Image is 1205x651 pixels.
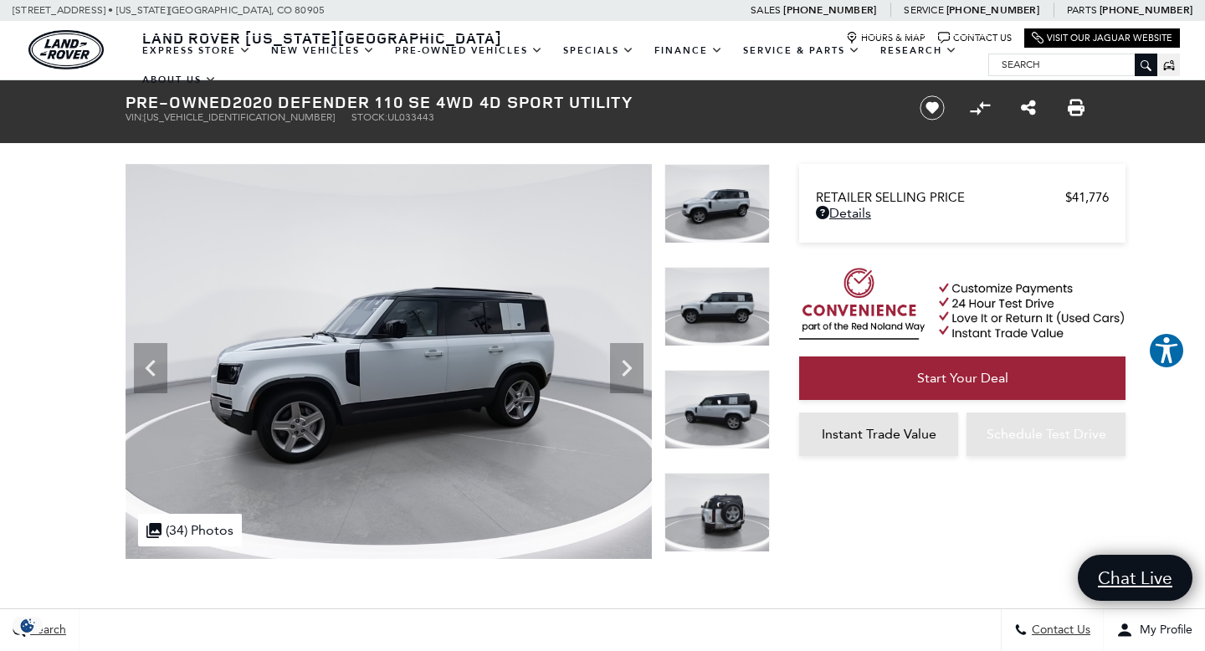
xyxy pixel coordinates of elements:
button: Explore your accessibility options [1148,332,1185,369]
img: Used 2020 Fuji White Land Rover SE image 7 [664,473,770,552]
span: Start Your Deal [917,370,1008,386]
a: [PHONE_NUMBER] [783,3,876,17]
a: Details [816,205,1109,221]
span: Sales [751,4,781,16]
a: Schedule Test Drive [967,413,1126,456]
img: Used 2020 Fuji White Land Rover SE image 6 [664,370,770,449]
a: Share this Pre-Owned 2020 Defender 110 SE 4WD 4D Sport Utility [1021,98,1036,118]
a: New Vehicles [261,36,385,65]
img: Used 2020 Fuji White Land Rover SE image 5 [664,267,770,346]
h1: 2020 Defender 110 SE 4WD 4D Sport Utility [126,93,891,111]
button: Compare Vehicle [967,95,992,120]
a: Specials [553,36,644,65]
span: Stock: [351,111,387,123]
span: Instant Trade Value [822,426,936,442]
a: [STREET_ADDRESS] • [US_STATE][GEOGRAPHIC_DATA], CO 80905 [13,4,325,16]
a: Print this Pre-Owned 2020 Defender 110 SE 4WD 4D Sport Utility [1068,98,1084,118]
a: Retailer Selling Price $41,776 [816,190,1109,205]
a: Contact Us [938,32,1012,44]
span: Land Rover [US_STATE][GEOGRAPHIC_DATA] [142,28,502,48]
strong: Pre-Owned [126,90,233,113]
img: Land Rover [28,30,104,69]
img: Opt-Out Icon [8,617,47,634]
div: Next [610,343,644,393]
a: About Us [132,65,227,95]
a: Pre-Owned Vehicles [385,36,553,65]
span: Retailer Selling Price [816,190,1065,205]
a: Visit Our Jaguar Website [1032,32,1172,44]
input: Search [989,54,1156,74]
div: Previous [134,343,167,393]
span: Contact Us [1028,623,1090,638]
span: Service [904,4,943,16]
span: Parts [1067,4,1097,16]
nav: Main Navigation [132,36,988,95]
span: [US_VEHICLE_IDENTIFICATION_NUMBER] [144,111,335,123]
span: Chat Live [1090,566,1181,589]
span: Schedule Test Drive [987,426,1106,442]
a: Chat Live [1078,555,1192,601]
a: Research [870,36,967,65]
button: Open user profile menu [1104,609,1205,651]
img: Used 2020 Fuji White Land Rover SE image 4 [664,164,770,243]
a: [PHONE_NUMBER] [946,3,1039,17]
section: Click to Open Cookie Consent Modal [8,617,47,634]
a: EXPRESS STORE [132,36,261,65]
a: Hours & Map [846,32,926,44]
a: [PHONE_NUMBER] [1100,3,1192,17]
a: land-rover [28,30,104,69]
a: Start Your Deal [799,356,1126,400]
a: Finance [644,36,733,65]
span: UL033443 [387,111,434,123]
a: Instant Trade Value [799,413,958,456]
span: My Profile [1133,623,1192,638]
a: Service & Parts [733,36,870,65]
img: Used 2020 Fuji White Land Rover SE image 4 [126,164,652,559]
button: Save vehicle [914,95,951,121]
div: (34) Photos [138,514,242,546]
span: $41,776 [1065,190,1109,205]
span: VIN: [126,111,144,123]
aside: Accessibility Help Desk [1148,332,1185,372]
a: Land Rover [US_STATE][GEOGRAPHIC_DATA] [132,28,512,48]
